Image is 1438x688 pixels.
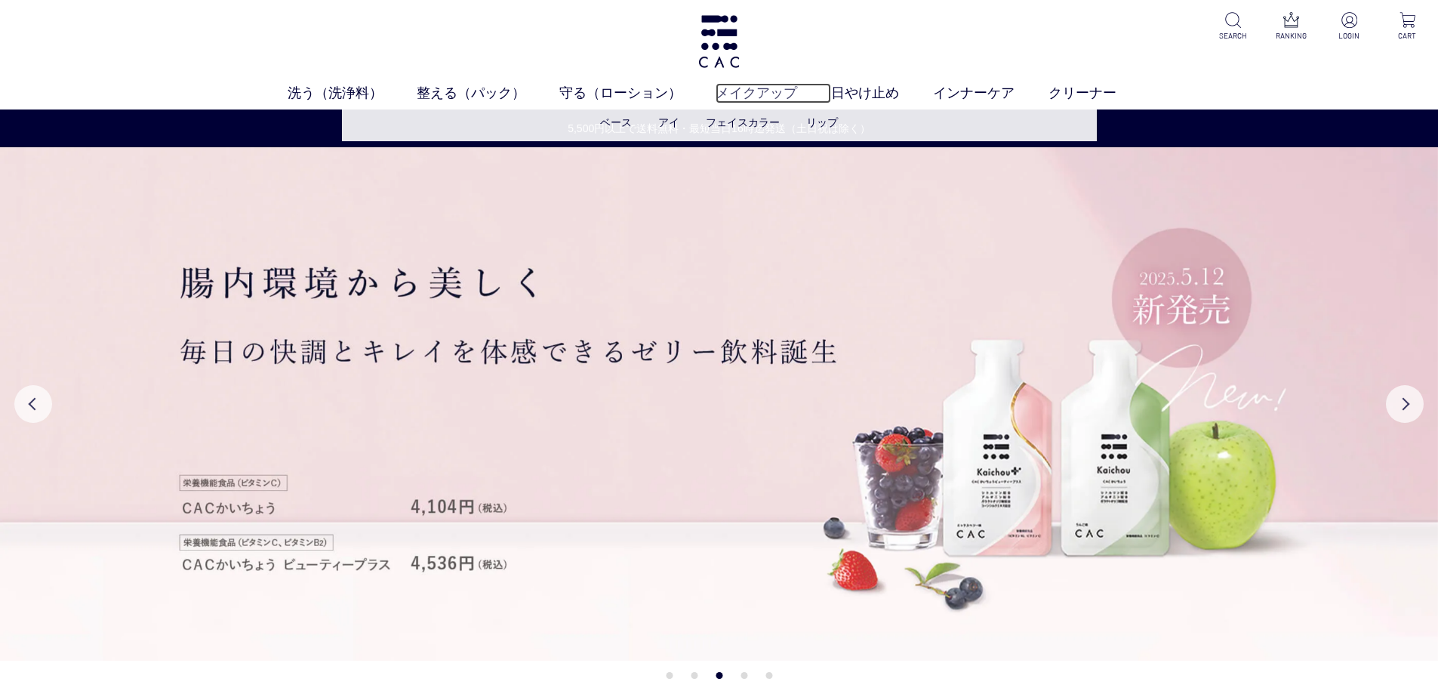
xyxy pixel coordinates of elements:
button: 4 of 5 [741,672,747,679]
p: RANKING [1273,30,1310,42]
p: CART [1389,30,1426,42]
a: インナーケア [933,83,1048,103]
a: ベース [600,116,632,128]
button: 3 of 5 [716,672,722,679]
a: LOGIN [1331,12,1368,42]
a: CART [1389,12,1426,42]
a: リップ [806,116,838,128]
a: フェイスカラー [706,116,780,128]
a: アイ [658,116,679,128]
a: SEARCH [1215,12,1252,42]
a: 5,500円以上で送料無料・最短当日16時迄発送（土日祝は除く） [1,121,1437,137]
a: RANKING [1273,12,1310,42]
button: Previous [14,385,52,423]
a: 洗う（洗浄料） [288,83,417,103]
p: LOGIN [1331,30,1368,42]
img: logo [696,15,742,68]
button: 5 of 5 [765,672,772,679]
a: 守る（ローション） [559,83,716,103]
button: 1 of 5 [666,672,673,679]
a: 日やけ止め [831,83,933,103]
a: メイクアップ [716,83,831,103]
a: 整える（パック） [417,83,559,103]
p: SEARCH [1215,30,1252,42]
button: 2 of 5 [691,672,697,679]
a: クリーナー [1048,83,1150,103]
button: Next [1386,385,1424,423]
